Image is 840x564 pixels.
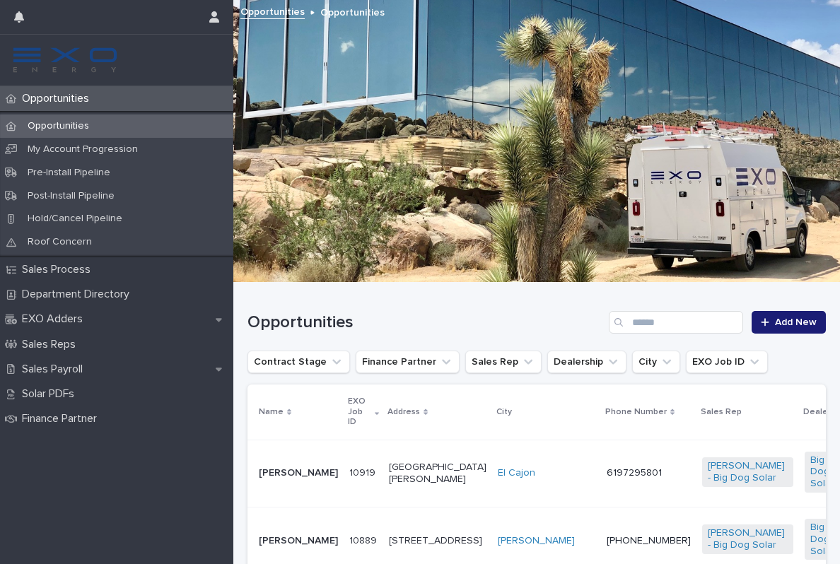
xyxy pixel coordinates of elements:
p: 10919 [349,464,378,479]
a: Opportunities [240,3,305,19]
p: Sales Reps [16,338,87,351]
button: Sales Rep [465,351,542,373]
p: My Account Progression [16,143,149,155]
p: Sales Payroll [16,363,94,376]
a: 6197295801 [607,468,662,478]
a: [PERSON_NAME] - Big Dog Solar [708,527,788,551]
p: Opportunities [320,4,385,19]
a: Big Dog Solar [810,454,840,490]
a: [PERSON_NAME] [498,535,575,547]
a: [PERSON_NAME] - Big Dog Solar [708,460,788,484]
p: [PERSON_NAME] [259,467,338,479]
span: Add New [775,317,817,327]
p: [PERSON_NAME] [259,535,338,547]
p: Department Directory [16,288,141,301]
a: El Cajon [498,467,535,479]
button: Contract Stage [247,351,350,373]
input: Search [609,311,743,334]
p: Address [387,404,420,420]
img: FKS5r6ZBThi8E5hshIGi [11,46,119,74]
a: [PHONE_NUMBER] [607,536,691,546]
p: 10889 [349,532,380,547]
p: [STREET_ADDRESS] [389,535,486,547]
p: Finance Partner [16,412,108,425]
p: [GEOGRAPHIC_DATA][PERSON_NAME] [389,462,486,486]
p: Sales Process [16,263,102,276]
p: EXO Adders [16,312,94,326]
p: Pre-Install Pipeline [16,167,122,179]
a: Add New [752,311,826,334]
p: EXO Job ID [348,394,371,430]
p: Opportunities [16,92,100,105]
p: Opportunities [16,120,100,132]
h1: Opportunities [247,312,603,333]
p: Sales Rep [701,404,742,420]
button: Finance Partner [356,351,460,373]
p: Solar PDFs [16,387,86,401]
p: Roof Concern [16,236,103,248]
a: Big Dog Solar [810,522,840,557]
p: Post-Install Pipeline [16,190,126,202]
p: Hold/Cancel Pipeline [16,213,134,225]
button: Dealership [547,351,626,373]
button: EXO Job ID [686,351,768,373]
p: Name [259,404,284,420]
p: City [496,404,512,420]
button: City [632,351,680,373]
p: Phone Number [605,404,667,420]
